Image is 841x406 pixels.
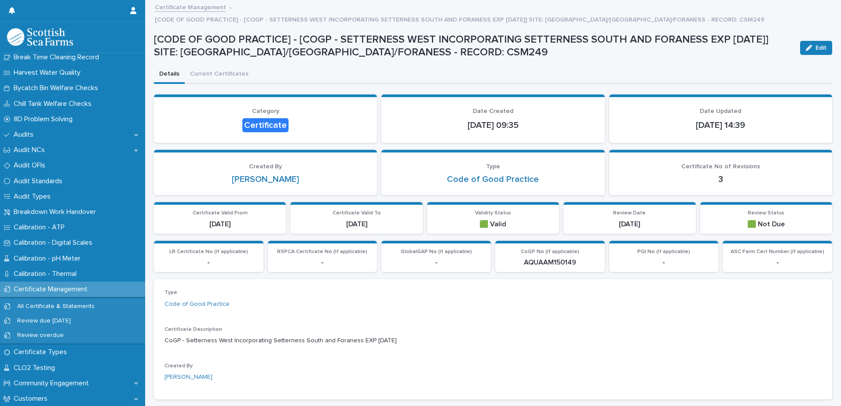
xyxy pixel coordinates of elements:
[614,258,713,267] p: -
[154,33,793,59] p: [CODE OF GOOD PRACTICE] - [COGP - SETTERNESS WEST INCORPORATING SETTERNESS SOUTH AND FORANESS EXP...
[159,258,258,267] p: -
[333,210,381,216] span: Certificate Valid To
[10,332,71,339] p: Review overdue
[10,115,80,123] p: 8D Problem Solving
[815,45,826,51] span: Edit
[165,336,822,345] p: CoGP - Setterness West Incorporating Setterness South and Foraness EXP [DATE]
[10,285,95,294] p: Certificate Management
[249,163,282,170] span: Created By
[401,249,472,254] span: GlobalGAP No (If applicable)
[252,108,279,114] span: Category
[613,210,646,216] span: Review Date
[728,258,827,267] p: -
[10,254,88,263] p: Calibration - pH Meter
[620,120,822,130] p: [DATE] 14:39
[165,373,212,382] a: [PERSON_NAME]
[392,120,594,130] p: [DATE] 09:35
[273,258,372,267] p: -
[10,239,99,247] p: Calibration - Digital Scales
[432,220,554,228] p: 🟩 Valid
[10,177,69,185] p: Audit Standards
[10,317,78,325] p: Review due [DATE]
[501,258,600,267] p: AQUAAM150149
[169,249,248,254] span: LR Certificate No (If applicable)
[242,118,289,132] div: Certificate
[193,210,248,216] span: Certificate Valid From
[10,303,102,310] p: All Certificate & Statements
[700,108,741,114] span: Date Updated
[637,249,690,254] span: PGI No (If applicable)
[475,210,511,216] span: Validity Status
[185,65,254,84] button: Current Certificates
[620,174,822,185] p: 3
[165,290,177,295] span: Type
[10,208,103,216] p: Breakdown Work Handover
[10,146,52,154] p: Audit NCs
[10,100,99,108] p: Chill Tank Welfare Checks
[447,174,539,185] a: Code of Good Practice
[10,395,55,403] p: Customers
[155,14,764,24] p: [CODE OF GOOD PRACTICE] - [COGP - SETTERNESS WEST INCORPORATING SETTERNESS SOUTH AND FORANESS EXP...
[569,220,690,228] p: [DATE]
[159,220,281,228] p: [DATE]
[10,130,40,139] p: Audits
[296,220,417,228] p: [DATE]
[165,300,230,309] a: Code of Good Practice
[10,192,58,201] p: Audit Types
[681,163,760,170] span: Certificate No of Revisions
[10,348,74,356] p: Certificate Types
[387,258,486,267] p: -
[486,163,500,170] span: Type
[7,28,73,46] img: mMrefqRFQpe26GRNOUkG
[155,2,226,12] a: Certificate Management
[473,108,513,114] span: Date Created
[277,249,367,254] span: RSPCA Certificate No (If applicable)
[10,69,88,77] p: Harvest Water Quality
[10,53,106,62] p: Break Time Cleaning Record
[731,249,824,254] span: ASC Farm Cert Number (If applicable)
[10,223,72,232] p: Calibration - ATP
[10,364,62,372] p: CLO2 Testing
[10,161,52,170] p: Audit OFIs
[165,363,193,369] span: Created By
[706,220,827,228] p: 🟩 Not Due
[154,65,185,84] button: Details
[748,210,784,216] span: Review Status
[521,249,579,254] span: CoGP No (If applicable)
[10,84,105,92] p: Bycatch Bin Welfare Checks
[232,174,299,185] a: [PERSON_NAME]
[10,379,96,388] p: Community Engagement
[10,270,84,278] p: Calibration - Thermal
[165,327,222,332] span: Certificate Description
[800,41,832,55] button: Edit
